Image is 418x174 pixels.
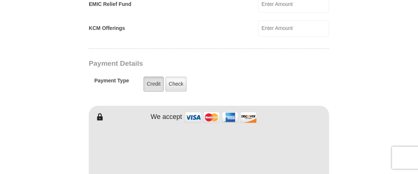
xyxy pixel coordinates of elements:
img: credit cards accepted [184,109,258,125]
label: Check [165,76,187,92]
label: Credit [144,76,164,92]
label: KCM Offerings [89,24,125,32]
h5: Payment Type [94,78,129,88]
h4: We accept [151,113,182,121]
h3: Payment Details [89,59,277,68]
input: Enter Amount [259,20,329,37]
label: EMIC Relief Fund [89,0,131,8]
